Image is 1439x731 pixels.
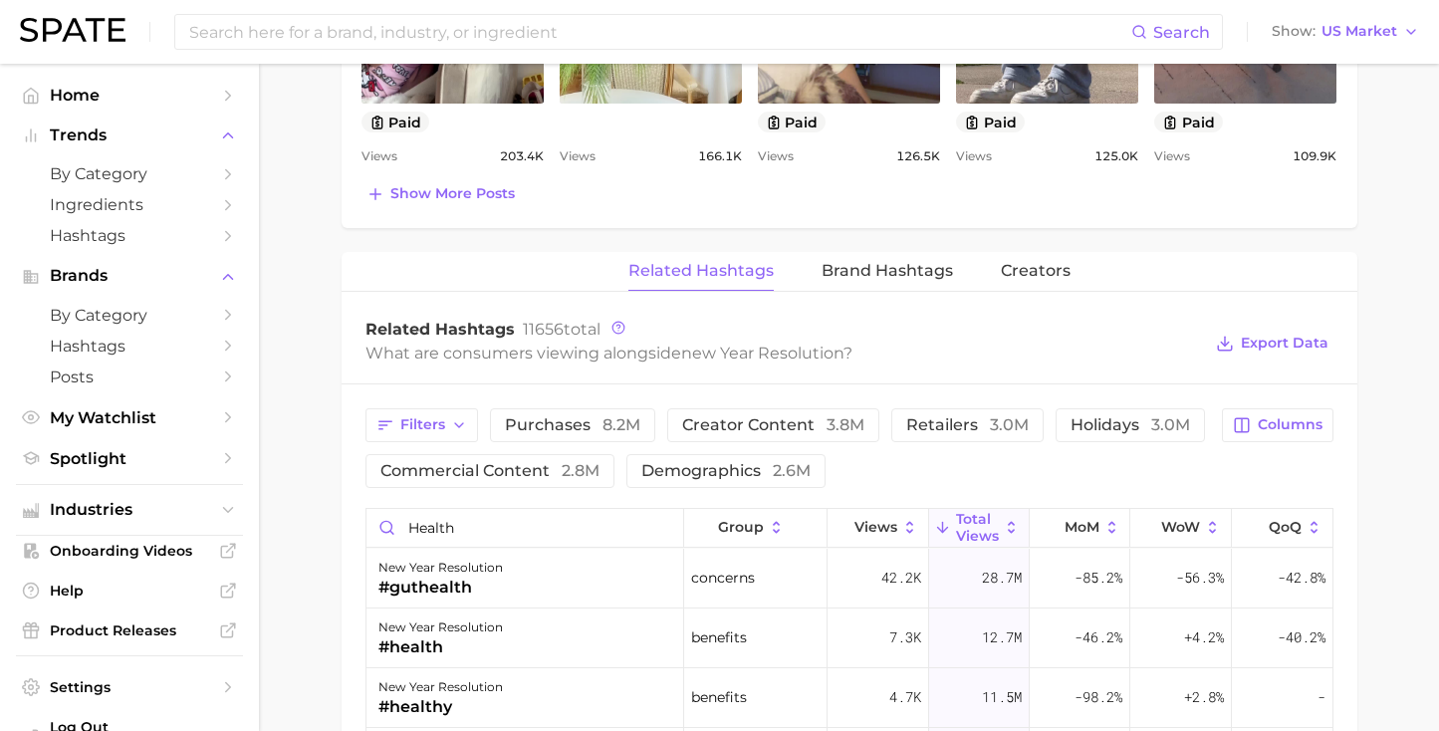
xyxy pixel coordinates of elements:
[1222,408,1332,442] button: Columns
[758,144,794,168] span: Views
[500,144,544,168] span: 203.4k
[16,536,243,566] a: Onboarding Videos
[982,566,1022,590] span: 28.7m
[50,408,209,427] span: My Watchlist
[1293,144,1336,168] span: 109.9k
[16,331,243,362] a: Hashtags
[681,344,843,363] span: new year resolution
[1258,416,1322,433] span: Columns
[523,320,564,339] span: 11656
[1184,625,1224,649] span: +4.2%
[1075,566,1122,590] span: -85.2%
[758,112,827,132] button: paid
[929,509,1030,548] button: Total Views
[1318,685,1325,709] span: -
[1278,625,1325,649] span: -40.2%
[50,449,209,468] span: Spotlight
[1232,509,1332,548] button: QoQ
[50,126,209,144] span: Trends
[854,519,897,535] span: Views
[602,415,640,434] span: 8.2m
[906,417,1029,433] span: retailers
[1176,566,1224,590] span: -56.3%
[16,261,243,291] button: Brands
[365,340,1202,366] div: What are consumers viewing alongside ?
[682,417,864,433] span: creator content
[50,678,209,696] span: Settings
[560,144,596,168] span: Views
[896,144,940,168] span: 126.5k
[16,402,243,433] a: My Watchlist
[378,576,503,600] div: #guthealth
[50,501,209,519] span: Industries
[956,511,999,543] span: Total Views
[1272,26,1316,37] span: Show
[16,443,243,474] a: Spotlight
[390,185,515,202] span: Show more posts
[1075,685,1122,709] span: -98.2%
[1269,519,1302,535] span: QoQ
[691,566,755,590] span: concerns
[50,582,209,600] span: Help
[1071,417,1190,433] span: holidays
[1154,112,1223,132] button: paid
[1241,335,1328,352] span: Export Data
[1065,519,1099,535] span: MoM
[16,158,243,189] a: by Category
[400,416,445,433] span: Filters
[16,672,243,702] a: Settings
[889,685,921,709] span: 4.7k
[684,509,828,548] button: group
[16,300,243,331] a: by Category
[50,367,209,386] span: Posts
[990,415,1029,434] span: 3.0m
[1153,23,1210,42] span: Search
[773,461,811,480] span: 2.6m
[365,408,478,442] button: Filters
[698,144,742,168] span: 166.1k
[50,621,209,639] span: Product Releases
[641,463,811,479] span: demographics
[16,495,243,525] button: Industries
[16,615,243,645] a: Product Releases
[628,262,774,280] span: Related Hashtags
[1211,330,1332,358] button: Export Data
[1151,415,1190,434] span: 3.0m
[16,80,243,111] a: Home
[691,685,747,709] span: benefits
[1161,519,1200,535] span: WoW
[378,675,503,699] div: new year resolution
[50,306,209,325] span: by Category
[187,15,1131,49] input: Search here for a brand, industry, or ingredient
[16,121,243,150] button: Trends
[828,509,928,548] button: Views
[378,635,503,659] div: #health
[50,195,209,214] span: Ingredients
[562,461,600,480] span: 2.8m
[691,625,747,649] span: benefits
[1001,262,1071,280] span: Creators
[366,668,1332,728] button: new year resolution#healthybenefits4.7k11.5m-98.2%+2.8%-
[822,262,953,280] span: Brand Hashtags
[378,615,503,639] div: new year resolution
[366,509,684,547] input: Search in category
[1030,509,1130,548] button: MoM
[50,267,209,285] span: Brands
[50,164,209,183] span: by Category
[956,144,992,168] span: Views
[982,685,1022,709] span: 11.5m
[1278,566,1325,590] span: -42.8%
[361,144,397,168] span: Views
[1321,26,1397,37] span: US Market
[378,695,503,719] div: #healthy
[827,415,864,434] span: 3.8m
[956,112,1025,132] button: paid
[1267,19,1424,45] button: ShowUS Market
[366,549,1332,609] button: new year resolution#guthealthconcerns42.2k28.7m-85.2%-56.3%-42.8%
[365,320,515,339] span: Related Hashtags
[16,362,243,392] a: Posts
[16,189,243,220] a: Ingredients
[20,18,125,42] img: SPATE
[1094,144,1138,168] span: 125.0k
[16,220,243,251] a: Hashtags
